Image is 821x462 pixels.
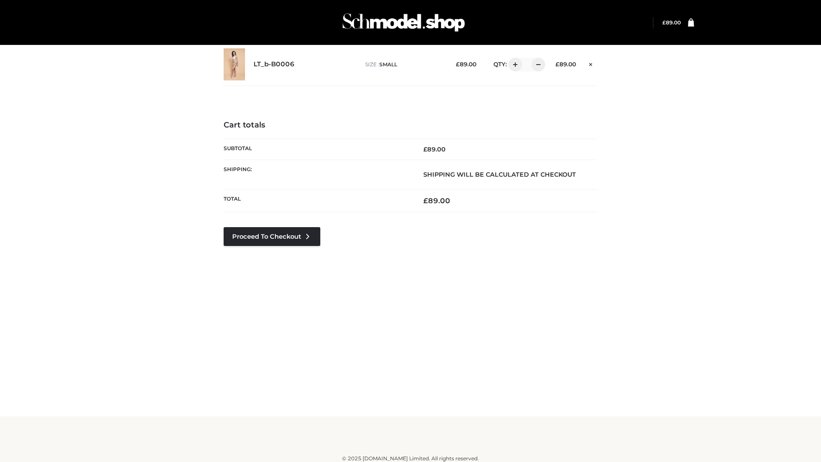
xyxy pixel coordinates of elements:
[379,61,397,68] span: SMALL
[423,196,428,205] span: £
[662,19,666,26] span: £
[456,61,460,68] span: £
[423,171,576,178] strong: Shipping will be calculated at checkout
[224,160,410,189] th: Shipping:
[555,61,559,68] span: £
[224,121,597,130] h4: Cart totals
[662,19,681,26] a: £89.00
[456,61,476,68] bdi: 89.00
[224,227,320,246] a: Proceed to Checkout
[662,19,681,26] bdi: 89.00
[224,190,410,212] th: Total
[423,145,427,153] span: £
[224,48,245,80] img: LT_b-B0006 - SMALL
[423,145,446,153] bdi: 89.00
[340,6,468,39] img: Schmodel Admin 964
[224,139,410,160] th: Subtotal
[485,58,542,71] div: QTY:
[254,60,295,68] a: LT_b-B0006
[423,196,450,205] bdi: 89.00
[365,61,443,68] p: size :
[585,58,597,69] a: Remove this item
[555,61,576,68] bdi: 89.00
